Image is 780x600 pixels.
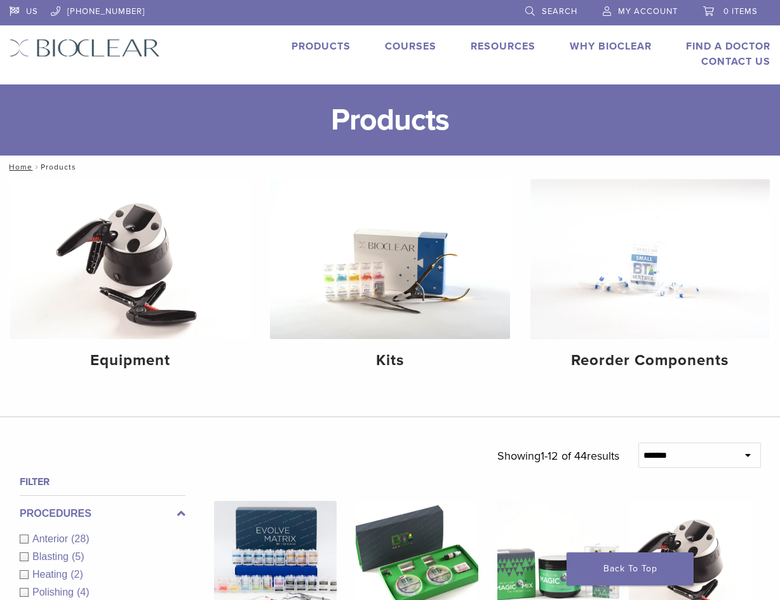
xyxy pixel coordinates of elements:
[530,179,770,339] img: Reorder Components
[280,349,499,372] h4: Kits
[570,40,652,53] a: Why Bioclear
[20,349,239,372] h4: Equipment
[5,163,32,171] a: Home
[32,164,41,170] span: /
[10,179,250,339] img: Equipment
[541,349,760,372] h4: Reorder Components
[20,474,185,490] h4: Filter
[270,179,509,339] img: Kits
[20,506,185,521] label: Procedures
[618,6,678,17] span: My Account
[292,40,351,53] a: Products
[723,6,758,17] span: 0 items
[385,40,436,53] a: Courses
[77,587,90,597] span: (4)
[10,39,160,57] img: Bioclear
[471,40,535,53] a: Resources
[541,449,587,463] span: 1-12 of 44
[71,569,83,580] span: (2)
[32,551,72,562] span: Blasting
[542,6,577,17] span: Search
[701,55,770,68] a: Contact Us
[32,569,71,580] span: Heating
[567,552,694,585] a: Back To Top
[71,533,89,544] span: (28)
[32,533,71,544] span: Anterior
[32,587,77,597] span: Polishing
[686,40,770,53] a: Find A Doctor
[497,443,619,469] p: Showing results
[530,179,770,380] a: Reorder Components
[72,551,84,562] span: (5)
[270,179,509,380] a: Kits
[10,179,250,380] a: Equipment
